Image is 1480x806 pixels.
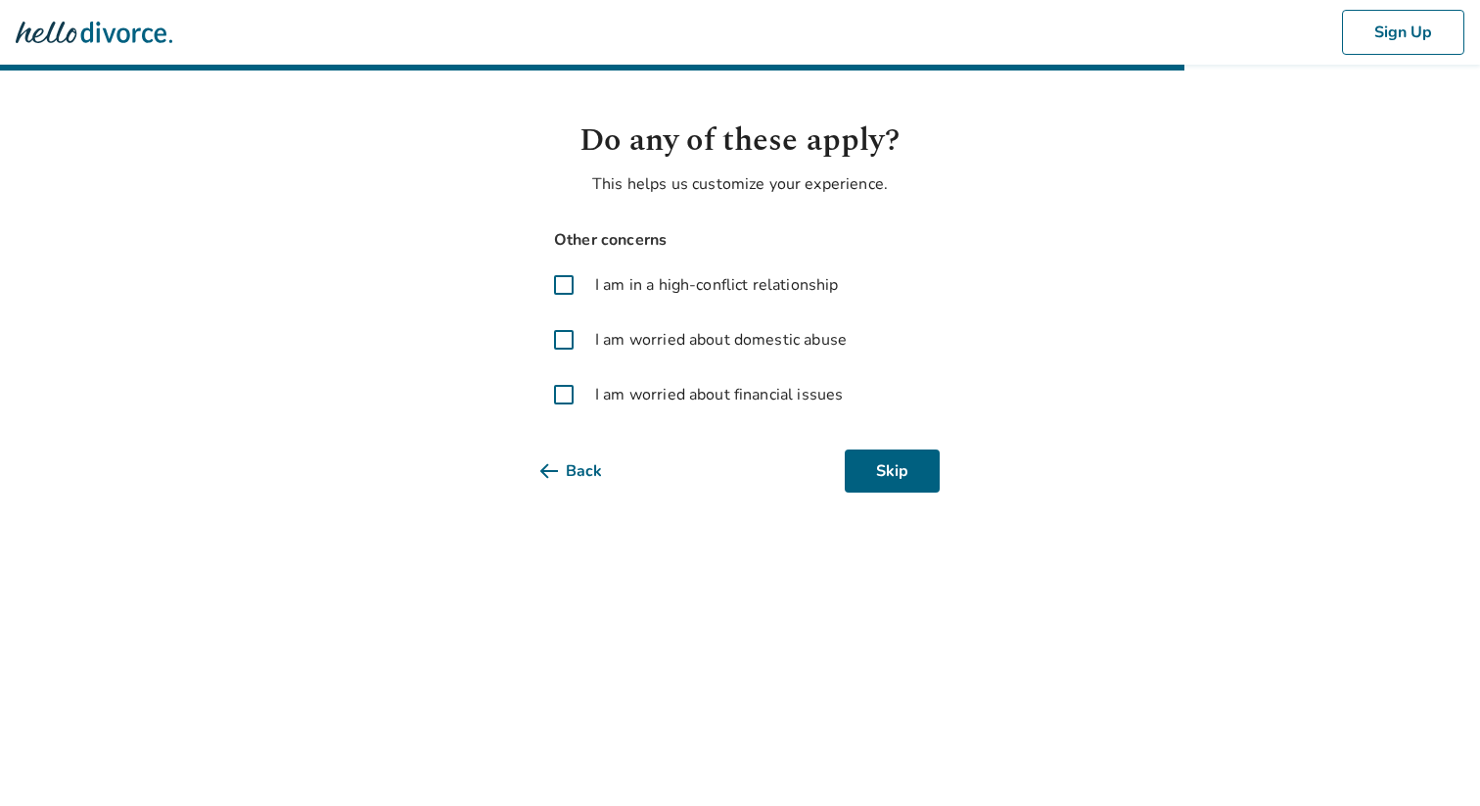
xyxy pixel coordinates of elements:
[1382,712,1480,806] iframe: Chat Widget
[16,13,172,52] img: Hello Divorce Logo
[540,227,940,254] span: Other concerns
[595,328,847,352] span: I am worried about domestic abuse
[595,273,838,297] span: I am in a high-conflict relationship
[845,450,940,493] button: Skip
[540,118,940,165] h1: Do any of these apply?
[540,172,940,196] p: This helps us customize your experience.
[595,383,843,406] span: I am worried about financial issues
[1342,10,1464,55] button: Sign Up
[540,450,633,493] button: Back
